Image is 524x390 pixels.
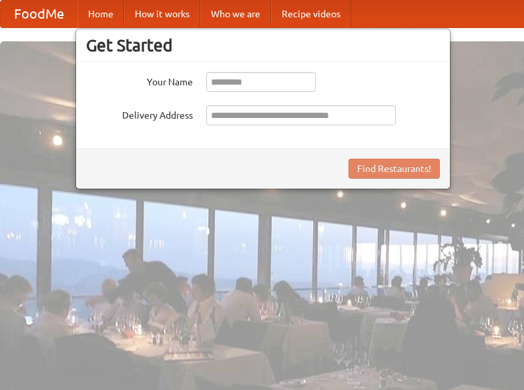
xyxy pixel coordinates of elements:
[86,72,193,89] label: Your Name
[271,1,351,27] a: Recipe videos
[124,1,200,27] a: How it works
[86,105,193,122] label: Delivery Address
[77,1,124,27] a: Home
[86,35,440,55] h3: Get Started
[348,159,440,179] button: Find Restaurants!
[1,1,77,27] a: FoodMe
[200,1,271,27] a: Who we are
